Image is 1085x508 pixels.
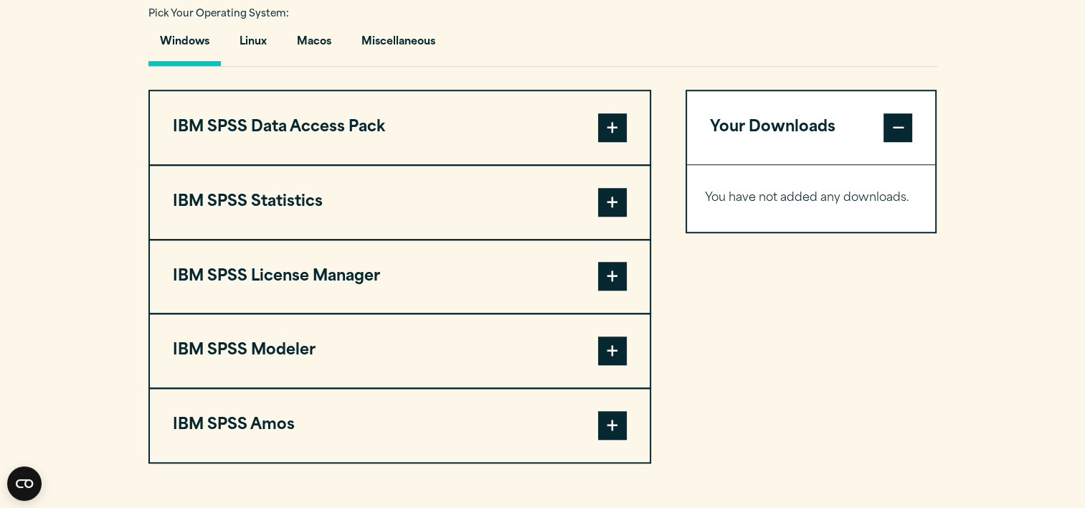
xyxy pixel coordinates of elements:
[7,466,42,501] button: Open CMP widget
[285,25,343,66] button: Macos
[150,389,650,462] button: IBM SPSS Amos
[148,9,289,19] span: Pick Your Operating System:
[150,240,650,314] button: IBM SPSS License Manager
[705,188,918,209] p: You have not added any downloads.
[148,25,221,66] button: Windows
[687,91,936,164] button: Your Downloads
[150,166,650,239] button: IBM SPSS Statistics
[228,25,278,66] button: Linux
[350,25,447,66] button: Miscellaneous
[150,91,650,164] button: IBM SPSS Data Access Pack
[687,164,936,232] div: Your Downloads
[150,314,650,387] button: IBM SPSS Modeler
